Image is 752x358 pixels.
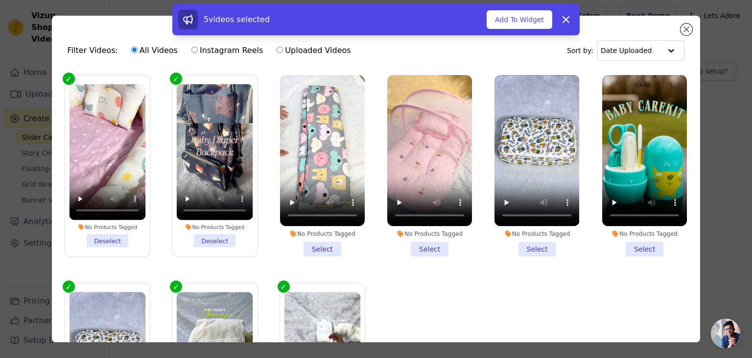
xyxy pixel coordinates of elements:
label: All Videos [131,44,178,57]
button: Add To Widget [487,10,552,29]
span: 5 videos selected [204,15,270,24]
div: No Products Tagged [177,224,253,230]
div: No Products Tagged [494,230,579,238]
div: Filter Videos: [68,39,356,62]
div: No Products Tagged [280,230,365,238]
div: Sort by: [567,40,685,61]
div: No Products Tagged [387,230,472,238]
div: No Products Tagged [69,224,145,230]
a: Open chat [711,319,740,348]
div: No Products Tagged [602,230,687,238]
label: Instagram Reels [191,44,263,57]
label: Uploaded Videos [276,44,351,57]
